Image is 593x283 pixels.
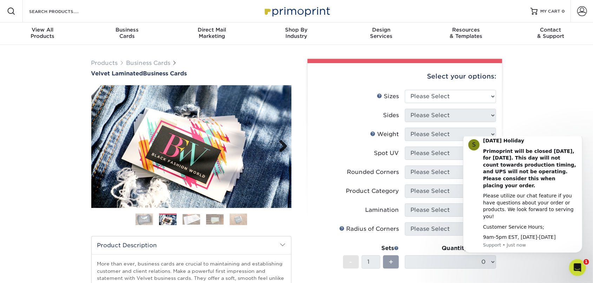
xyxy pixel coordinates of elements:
div: Customer Service Hours; [31,87,125,94]
div: Please utilize our chat feature if you have questions about your order or products. We look forwa... [31,56,125,83]
span: MY CART [540,8,560,14]
h1: Business Cards [91,70,291,77]
a: Business Cards [126,60,171,66]
span: 1 [584,259,589,265]
span: Direct Mail [170,27,254,33]
a: Products [91,60,118,66]
div: Product Category [346,187,399,195]
div: Sides [383,111,399,120]
span: Contact [508,27,593,33]
a: Shop ByIndustry [254,22,339,45]
span: Design [339,27,423,33]
img: Business Cards 01 [136,211,153,228]
img: Business Cards 05 [230,213,247,225]
iframe: Intercom notifications message [453,136,593,264]
div: Cards [85,27,169,39]
span: - [349,257,352,267]
a: Velvet LaminatedBusiness Cards [91,70,291,77]
div: Lamination [365,206,399,214]
div: Services [339,27,423,39]
div: Rounded Corners [347,168,399,176]
img: Business Cards 02 [159,215,177,225]
a: DesignServices [339,22,423,45]
div: Marketing [170,27,254,39]
span: Velvet Laminated [91,70,143,77]
div: Message content [31,1,125,105]
span: Resources [423,27,508,33]
a: Direct MailMarketing [170,22,254,45]
img: Primoprint [262,4,332,19]
div: Sets [343,244,399,252]
input: SEARCH PRODUCTS..... [28,7,97,15]
img: Velvet Laminated 02 [91,85,291,208]
img: Business Cards 03 [183,214,200,225]
span: Shop By [254,27,339,33]
b: Primoprint will be closed [DATE], for [DATE]. This day will not count towards production timing, ... [31,12,124,52]
div: & Templates [423,27,508,39]
div: Quantity per Set [405,244,496,252]
div: Weight [370,130,399,139]
div: Profile image for Support [16,3,27,14]
p: Message from Support, sent Just now [31,106,125,112]
a: Contact& Support [508,22,593,45]
iframe: Google Customer Reviews [2,262,60,281]
span: + [389,257,393,267]
div: Industry [254,27,339,39]
div: Spot UV [374,149,399,157]
a: BusinessCards [85,22,169,45]
div: Sizes [377,92,399,101]
iframe: Intercom live chat [569,259,586,276]
a: Resources& Templates [423,22,508,45]
span: 0 [562,9,565,14]
div: Select your options: [313,63,496,90]
b: [DATE] Holiday [31,1,72,7]
div: Radius of Corners [340,225,399,233]
span: Business [85,27,169,33]
div: & Support [508,27,593,39]
div: 9am-5pm EST, [DATE]-[DATE] [31,97,125,105]
h2: Product Description [92,236,291,254]
img: Business Cards 04 [206,214,224,225]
